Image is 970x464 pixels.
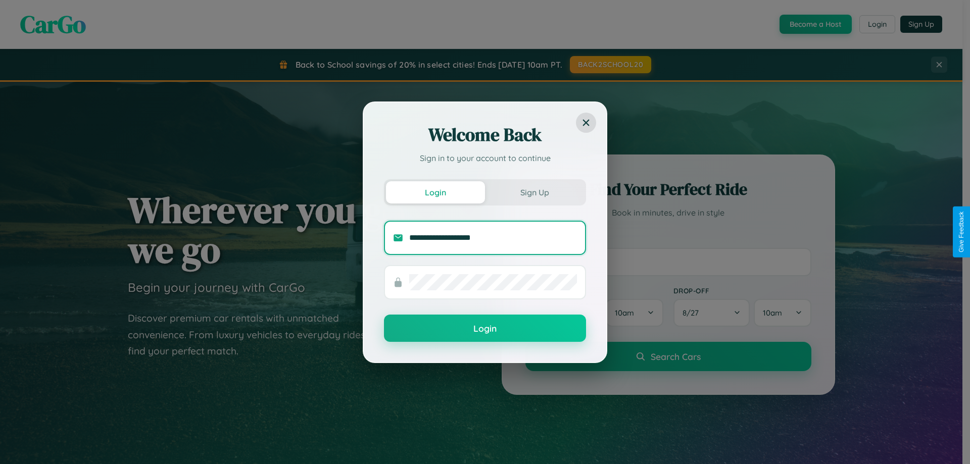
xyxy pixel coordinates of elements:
[384,315,586,342] button: Login
[958,212,965,252] div: Give Feedback
[386,181,485,203] button: Login
[384,123,586,147] h2: Welcome Back
[485,181,584,203] button: Sign Up
[384,152,586,164] p: Sign in to your account to continue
